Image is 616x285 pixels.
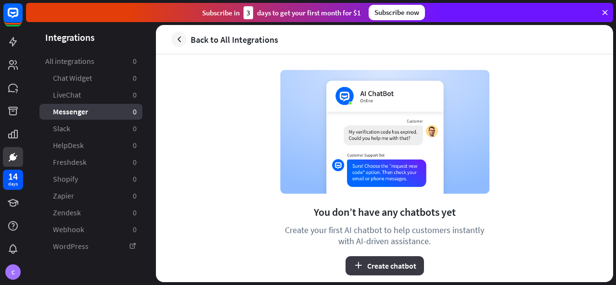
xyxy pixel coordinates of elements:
[39,53,142,69] a: All integrations 0
[53,174,78,184] span: Shopify
[39,171,142,187] a: Shopify 0
[133,157,137,167] aside: 0
[133,208,137,218] aside: 0
[369,5,425,20] div: Subscribe now
[39,154,142,170] a: Freshdesk 0
[133,224,137,235] aside: 0
[53,208,81,218] span: Zendesk
[8,181,18,187] div: days
[280,224,489,247] div: Create your first AI chatbot to help customers instantly with AI-driven assistance.
[346,256,424,275] button: Create chatbot
[202,6,361,19] div: Subscribe in days to get your first month for $1
[39,222,142,237] a: Webhook 0
[39,87,142,103] a: LiveChat 0
[53,224,84,235] span: Webhook
[133,174,137,184] aside: 0
[39,137,142,153] a: HelpDesk 0
[191,34,278,45] span: Back to All Integrations
[39,70,142,86] a: Chat Widget 0
[133,56,137,66] aside: 0
[133,124,137,134] aside: 0
[133,140,137,150] aside: 0
[53,73,92,83] span: Chat Widget
[39,121,142,136] a: Slack 0
[39,238,142,254] a: WordPress
[314,205,456,219] div: You don’t have any chatbots yet
[5,264,21,280] div: C
[8,172,18,181] div: 14
[133,107,137,117] aside: 0
[8,4,37,33] button: Open LiveChat chat widget
[45,56,94,66] span: All integrations
[26,31,156,44] header: Integrations
[133,73,137,83] aside: 0
[53,191,74,201] span: Zapier
[53,124,70,134] span: Slack
[39,205,142,221] a: Zendesk 0
[53,157,87,167] span: Freshdesk
[53,140,84,150] span: HelpDesk
[133,191,137,201] aside: 0
[171,32,278,47] a: Back to All Integrations
[244,6,253,19] div: 3
[3,170,23,190] a: 14 days
[53,107,88,117] span: Messenger
[39,188,142,204] a: Zapier 0
[133,90,137,100] aside: 0
[53,90,81,100] span: LiveChat
[280,70,489,194] img: chatbot example image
